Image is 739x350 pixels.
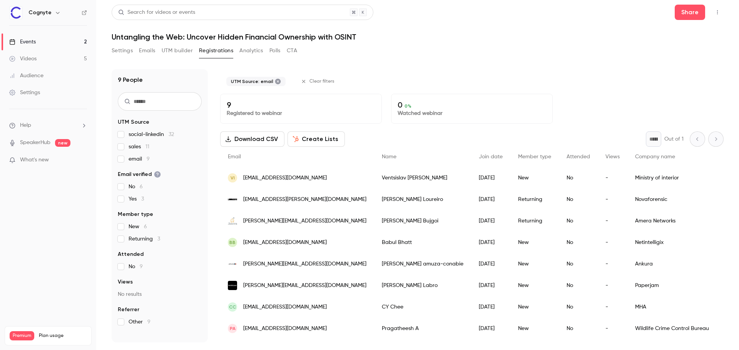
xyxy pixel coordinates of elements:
[231,174,235,181] span: VI
[145,144,149,149] span: 11
[243,303,327,311] span: [EMAIL_ADDRESS][DOMAIN_NAME]
[129,183,143,191] span: No
[118,118,149,126] span: UTM Source
[118,171,161,178] span: Email verified
[627,275,717,296] div: Paperjam
[275,78,281,85] button: Remove "email" from selected "UTM Source" filter
[471,296,510,318] div: [DATE]
[129,195,144,203] span: Yes
[567,154,590,159] span: Attended
[231,78,273,85] span: UTM Source: email
[627,318,717,339] div: Wildlife Crime Control Bureau
[9,38,36,46] div: Events
[243,217,366,225] span: [PERSON_NAME][EMAIL_ADDRESS][DOMAIN_NAME]
[398,109,546,117] p: Watched webinar
[9,72,43,80] div: Audience
[20,121,31,129] span: Help
[239,45,263,57] button: Analytics
[627,253,717,275] div: Ankura
[243,196,366,204] span: [EMAIL_ADDRESS][PERSON_NAME][DOMAIN_NAME]
[169,132,174,137] span: 32
[228,281,237,290] img: paperjam.lu
[78,157,87,164] iframe: Noticeable Trigger
[471,167,510,189] div: [DATE]
[228,195,237,204] img: novaforensic.com
[598,275,627,296] div: -
[627,189,717,210] div: Novaforensic
[112,45,133,57] button: Settings
[140,264,143,269] span: 9
[510,167,559,189] div: New
[598,210,627,232] div: -
[112,32,724,41] h1: Untangling the Web: Uncover Hidden Financial Ownership with OSINT
[471,210,510,232] div: [DATE]
[229,239,236,246] span: BB
[243,174,327,182] span: [EMAIL_ADDRESS][DOMAIN_NAME]
[598,296,627,318] div: -
[9,89,40,96] div: Settings
[220,131,284,147] button: Download CSV
[269,45,281,57] button: Polls
[471,253,510,275] div: [DATE]
[118,250,144,258] span: Attended
[140,184,143,189] span: 6
[147,156,150,162] span: 9
[129,318,150,326] span: Other
[635,154,675,159] span: Company name
[605,154,620,159] span: Views
[243,260,366,268] span: [PERSON_NAME][EMAIL_ADDRESS][DOMAIN_NAME]
[374,318,471,339] div: Pragatheesh A
[598,167,627,189] div: -
[374,253,471,275] div: [PERSON_NAME] amuza-conabie
[141,196,144,202] span: 3
[162,45,193,57] button: UTM builder
[627,167,717,189] div: Ministry of interior
[559,210,598,232] div: No
[664,135,684,143] p: Out of 1
[243,239,327,247] span: [EMAIL_ADDRESS][DOMAIN_NAME]
[129,143,149,151] span: sales
[129,223,147,231] span: New
[228,259,237,269] img: ankura.com
[20,156,49,164] span: What's new
[10,7,22,19] img: Cognyte
[510,232,559,253] div: New
[129,263,143,270] span: No
[510,318,559,339] div: New
[405,103,411,109] span: 0 %
[129,155,150,163] span: email
[288,131,345,147] button: Create Lists
[230,325,236,332] span: PA
[627,296,717,318] div: MHA
[118,211,153,218] span: Member type
[627,210,717,232] div: Amera Networks
[518,154,551,159] span: Member type
[559,318,598,339] div: No
[510,253,559,275] div: New
[479,154,503,159] span: Join date
[374,275,471,296] div: [PERSON_NAME] Labro
[9,55,37,63] div: Videos
[10,331,34,340] span: Premium
[55,139,70,147] span: new
[228,154,241,159] span: Email
[20,139,50,147] a: SpeakerHub
[147,319,150,325] span: 9
[559,189,598,210] div: No
[9,121,87,129] li: help-dropdown-opener
[559,232,598,253] div: No
[471,232,510,253] div: [DATE]
[598,253,627,275] div: -
[227,109,375,117] p: Registered to webinar
[118,306,139,314] span: Referrer
[627,232,717,253] div: Netintelligix
[471,189,510,210] div: [DATE]
[144,224,147,229] span: 6
[118,278,133,286] span: Views
[199,45,233,57] button: Registrations
[229,304,236,310] span: CC
[118,8,195,17] div: Search for videos or events
[510,189,559,210] div: Returning
[374,189,471,210] div: [PERSON_NAME] Loureiro
[559,296,598,318] div: No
